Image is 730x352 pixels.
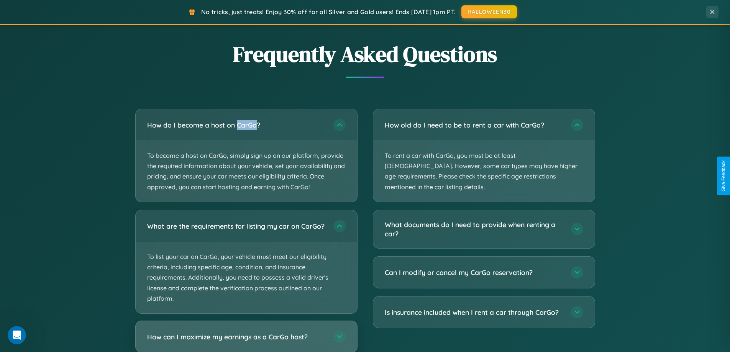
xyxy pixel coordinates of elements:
span: No tricks, just treats! Enjoy 30% off for all Silver and Gold users! Ends [DATE] 1pm PT. [201,8,456,16]
h3: How old do I need to be to rent a car with CarGo? [385,120,563,130]
button: HALLOWEEN30 [461,5,517,18]
h3: What are the requirements for listing my car on CarGo? [147,221,326,231]
p: To become a host on CarGo, simply sign up on our platform, provide the required information about... [136,141,357,202]
div: Give Feedback [721,160,726,192]
h3: Can I modify or cancel my CarGo reservation? [385,268,563,277]
h3: How do I become a host on CarGo? [147,120,326,130]
p: To list your car on CarGo, your vehicle must meet our eligibility criteria, including specific ag... [136,242,357,313]
iframe: Intercom live chat [8,326,26,344]
h3: How can I maximize my earnings as a CarGo host? [147,332,326,341]
h2: Frequently Asked Questions [135,39,595,69]
h3: What documents do I need to provide when renting a car? [385,220,563,239]
p: To rent a car with CarGo, you must be at least [DEMOGRAPHIC_DATA]. However, some car types may ha... [373,141,595,202]
h3: Is insurance included when I rent a car through CarGo? [385,308,563,317]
